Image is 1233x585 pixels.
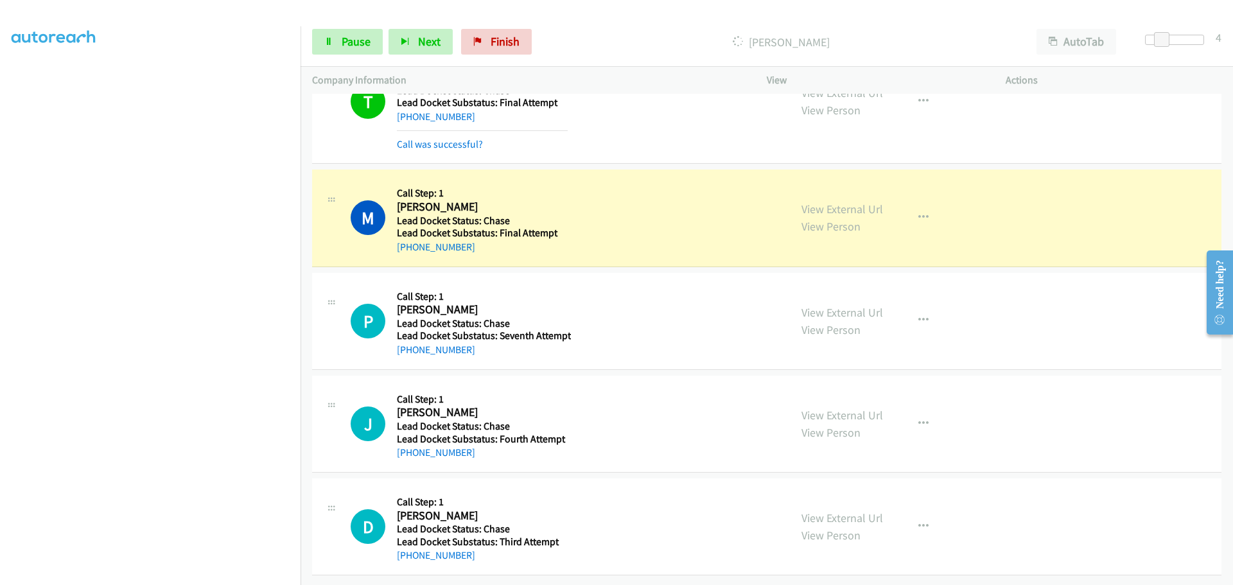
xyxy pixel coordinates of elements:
[351,304,385,338] div: The call is yet to be attempted
[397,523,568,536] h5: Lead Docket Status: Chase
[801,528,861,543] a: View Person
[801,103,861,118] a: View Person
[801,219,861,234] a: View Person
[1006,73,1221,88] p: Actions
[397,393,568,406] h5: Call Step: 1
[389,29,453,55] button: Next
[801,408,883,423] a: View External Url
[801,425,861,440] a: View Person
[397,214,568,227] h5: Lead Docket Status: Chase
[397,110,475,123] a: [PHONE_NUMBER]
[351,84,385,119] h1: T
[397,329,571,342] h5: Lead Docket Substatus: Seventh Attempt
[397,227,568,240] h5: Lead Docket Substatus: Final Attempt
[397,446,475,458] a: [PHONE_NUMBER]
[397,96,568,109] h5: Lead Docket Substatus: Final Attempt
[397,536,568,548] h5: Lead Docket Substatus: Third Attempt
[801,202,883,216] a: View External Url
[418,34,441,49] span: Next
[801,85,883,100] a: View External Url
[397,138,483,150] a: Call was successful?
[397,344,475,356] a: [PHONE_NUMBER]
[801,322,861,337] a: View Person
[1216,29,1221,46] div: 4
[461,29,532,55] a: Finish
[312,29,383,55] a: Pause
[397,433,568,446] h5: Lead Docket Substatus: Fourth Attempt
[351,200,385,235] h1: M
[767,73,983,88] p: View
[397,405,568,420] h2: [PERSON_NAME]
[1196,241,1233,344] iframe: Resource Center
[351,509,385,544] div: The call is yet to be attempted
[801,305,883,320] a: View External Url
[397,317,571,330] h5: Lead Docket Status: Chase
[312,73,744,88] p: Company Information
[397,241,475,253] a: [PHONE_NUMBER]
[801,511,883,525] a: View External Url
[351,406,385,441] div: The call is yet to be attempted
[397,496,568,509] h5: Call Step: 1
[397,187,568,200] h5: Call Step: 1
[397,302,568,317] h2: [PERSON_NAME]
[1036,29,1116,55] button: AutoTab
[342,34,371,49] span: Pause
[549,33,1013,51] p: [PERSON_NAME]
[397,509,568,523] h2: [PERSON_NAME]
[397,200,568,214] h2: [PERSON_NAME]
[351,509,385,544] h1: D
[397,420,568,433] h5: Lead Docket Status: Chase
[397,549,475,561] a: [PHONE_NUMBER]
[351,406,385,441] h1: J
[397,290,571,303] h5: Call Step: 1
[351,304,385,338] h1: P
[491,34,520,49] span: Finish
